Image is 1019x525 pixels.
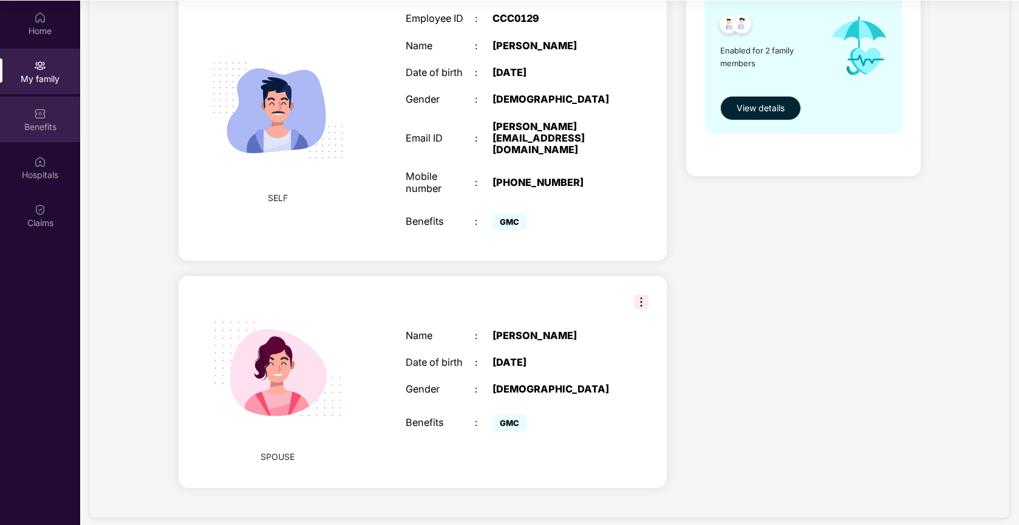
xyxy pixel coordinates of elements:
[714,11,744,41] img: svg+xml;base64,PHN2ZyB4bWxucz0iaHR0cDovL3d3dy53My5vcmcvMjAwMC9zdmciIHdpZHRoPSI0OC45NDMiIGhlaWdodD...
[492,414,527,431] span: GMC
[727,11,757,41] img: svg+xml;base64,PHN2ZyB4bWxucz0iaHR0cDovL3d3dy53My5vcmcvMjAwMC9zdmciIHdpZHRoPSI0OC45NDMiIGhlaWdodD...
[492,13,613,24] div: CCC0129
[197,29,359,191] img: svg+xml;base64,PHN2ZyB4bWxucz0iaHR0cDovL3d3dy53My5vcmcvMjAwMC9zdmciIHdpZHRoPSIyMjQiIGhlaWdodD0iMT...
[406,132,475,144] div: Email ID
[197,288,359,450] img: svg+xml;base64,PHN2ZyB4bWxucz0iaHR0cDovL3d3dy53My5vcmcvMjAwMC9zdmciIHdpZHRoPSIyMjQiIGhlaWdodD0iMT...
[475,417,492,428] div: :
[34,108,46,120] img: svg+xml;base64,PHN2ZyBpZD0iQmVuZWZpdHMiIHhtbG5zPSJodHRwOi8vd3d3LnczLm9yZy8yMDAwL3N2ZyIgd2lkdGg9Ij...
[475,40,492,52] div: :
[475,330,492,341] div: :
[634,295,649,309] img: svg+xml;base64,PHN2ZyB3aWR0aD0iMzIiIGhlaWdodD0iMzIiIHZpZXdCb3g9IjAgMCAzMiAzMiIgZmlsbD0ibm9uZSIgeG...
[475,216,492,227] div: :
[475,177,492,188] div: :
[492,40,613,52] div: [PERSON_NAME]
[492,177,613,188] div: [PHONE_NUMBER]
[406,94,475,105] div: Gender
[406,357,475,368] div: Date of birth
[492,330,613,341] div: [PERSON_NAME]
[475,357,492,368] div: :
[720,44,819,69] span: Enabled for 2 family members
[492,213,527,230] span: GMC
[261,450,295,464] span: SPOUSE
[475,13,492,24] div: :
[406,171,475,194] div: Mobile number
[34,156,46,168] img: svg+xml;base64,PHN2ZyBpZD0iSG9zcGl0YWxzIiB4bWxucz0iaHR0cDovL3d3dy53My5vcmcvMjAwMC9zdmciIHdpZHRoPS...
[492,94,613,105] div: [DEMOGRAPHIC_DATA]
[737,101,785,115] span: View details
[34,12,46,24] img: svg+xml;base64,PHN2ZyBpZD0iSG9tZSIgeG1sbnM9Imh0dHA6Ly93d3cudzMub3JnLzIwMDAvc3ZnIiB3aWR0aD0iMjAiIG...
[406,13,475,24] div: Employee ID
[268,191,288,205] span: SELF
[475,67,492,78] div: :
[34,204,46,216] img: svg+xml;base64,PHN2ZyBpZD0iQ2xhaW0iIHhtbG5zPSJodHRwOi8vd3d3LnczLm9yZy8yMDAwL3N2ZyIgd2lkdGg9IjIwIi...
[406,330,475,341] div: Name
[34,60,46,72] img: svg+xml;base64,PHN2ZyB3aWR0aD0iMjAiIGhlaWdodD0iMjAiIHZpZXdCb3g9IjAgMCAyMCAyMCIgZmlsbD0ibm9uZSIgeG...
[406,383,475,395] div: Gender
[819,2,900,90] img: icon
[475,132,492,144] div: :
[492,357,613,368] div: [DATE]
[406,417,475,428] div: Benefits
[492,121,613,156] div: [PERSON_NAME][EMAIL_ADDRESS][DOMAIN_NAME]
[492,383,613,395] div: [DEMOGRAPHIC_DATA]
[720,96,801,120] button: View details
[475,383,492,395] div: :
[406,216,475,227] div: Benefits
[492,67,613,78] div: [DATE]
[406,40,475,52] div: Name
[406,67,475,78] div: Date of birth
[475,94,492,105] div: :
